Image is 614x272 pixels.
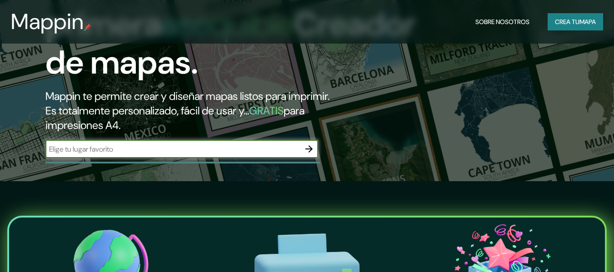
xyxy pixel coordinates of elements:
font: mapa [579,18,596,26]
input: Elige tu lugar favorito [45,144,300,154]
img: pin de mapeo [84,24,91,31]
font: Mappin [11,7,84,36]
button: Crea tumapa [548,13,603,30]
font: Es totalmente personalizado, fácil de usar y... [45,104,249,118]
font: para impresiones A4. [45,104,305,132]
font: Crea tu [555,18,579,26]
font: Mappin te permite crear y diseñar mapas listos para imprimir. [45,89,329,103]
button: Sobre nosotros [472,13,533,30]
font: Sobre nosotros [475,18,529,26]
font: GRATIS [249,104,284,118]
